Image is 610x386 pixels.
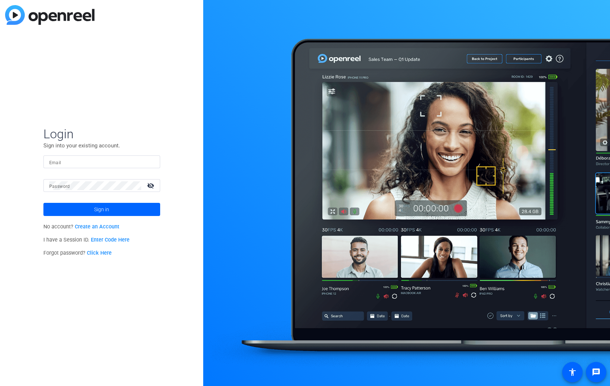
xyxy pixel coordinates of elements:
[43,250,112,256] span: Forgot password?
[49,184,70,189] mat-label: Password
[43,203,160,216] button: Sign in
[592,368,601,377] mat-icon: message
[94,200,109,219] span: Sign in
[49,160,61,165] mat-label: Email
[49,158,154,166] input: Enter Email Address
[75,224,119,230] a: Create an Account
[568,368,577,377] mat-icon: accessibility
[87,250,112,256] a: Click Here
[43,224,120,230] span: No account?
[43,142,160,150] p: Sign into your existing account.
[143,180,160,191] mat-icon: visibility_off
[43,126,160,142] span: Login
[91,237,130,243] a: Enter Code Here
[43,237,130,243] span: I have a Session ID.
[5,5,94,25] img: blue-gradient.svg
